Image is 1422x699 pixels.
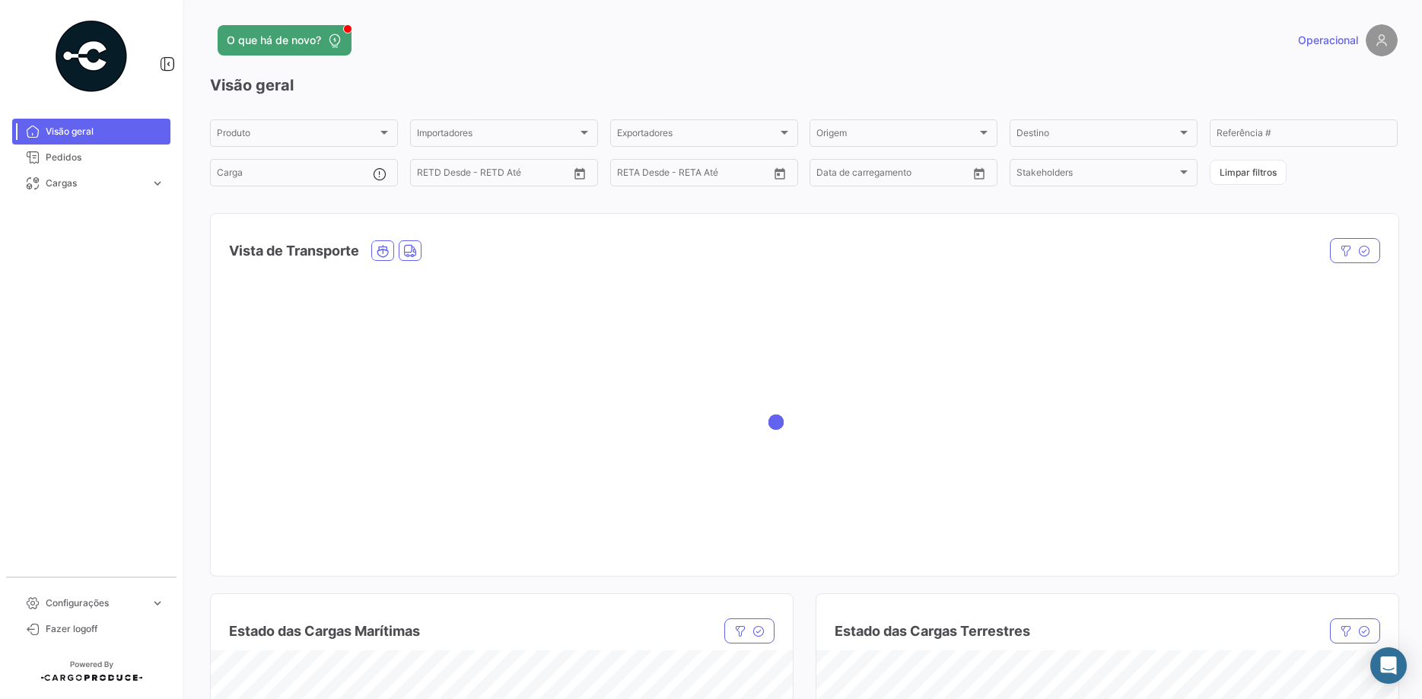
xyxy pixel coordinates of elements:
[229,240,359,262] h4: Vista de Transporte
[816,170,844,180] input: Desde
[217,130,377,141] span: Produto
[1210,160,1287,185] button: Limpar filtros
[12,119,170,145] a: Visão geral
[768,162,791,185] button: Open calendar
[417,170,444,180] input: Desde
[210,75,1398,96] h3: Visão geral
[46,622,164,636] span: Fazer logoff
[1298,33,1358,48] span: Operacional
[46,596,145,610] span: Configurações
[372,241,393,260] button: Ocean
[854,170,927,180] input: Até
[46,151,164,164] span: Pedidos
[816,130,977,141] span: Origem
[455,170,528,180] input: Até
[227,33,321,48] span: O que há de novo?
[151,596,164,610] span: expand_more
[1016,170,1177,180] span: Stakeholders
[417,130,577,141] span: Importadores
[1366,24,1398,56] img: placeholder-user.png
[53,18,129,94] img: powered-by.png
[568,162,591,185] button: Open calendar
[835,621,1030,642] h4: Estado das Cargas Terrestres
[617,170,644,180] input: Desde
[218,25,352,56] button: O que há de novo?
[12,145,170,170] a: Pedidos
[655,170,728,180] input: Até
[968,162,991,185] button: Open calendar
[1016,130,1177,141] span: Destino
[1370,647,1407,684] div: Abrir Intercom Messenger
[151,176,164,190] span: expand_more
[617,130,778,141] span: Exportadores
[46,176,145,190] span: Cargas
[46,125,164,138] span: Visão geral
[399,241,421,260] button: Land
[229,621,420,642] h4: Estado das Cargas Marítimas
